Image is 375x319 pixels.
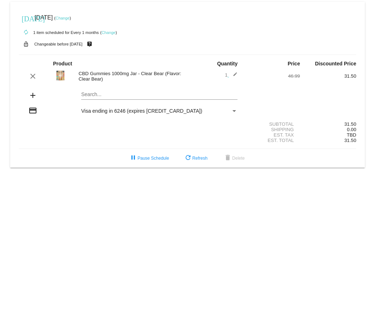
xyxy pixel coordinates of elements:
div: 31.50 [300,121,356,127]
div: CBD Gummies 1000mg Jar - Clear Bear (Flavor: Clear Bear) [75,71,188,82]
small: ( ) [100,30,117,35]
mat-icon: delete [223,154,232,163]
mat-icon: autorenew [22,28,30,37]
span: Delete [223,156,245,161]
div: Subtotal [244,121,300,127]
span: 1 [225,72,237,78]
strong: Discounted Price [315,61,356,66]
img: Clear-Bears-1000mg-1-1.jpg [53,68,67,83]
a: Change [56,16,70,20]
mat-select: Payment Method [81,108,237,114]
mat-icon: live_help [85,39,94,49]
input: Search... [81,92,237,98]
small: Changeable before [DATE] [34,42,83,46]
mat-icon: pause [129,154,138,163]
mat-icon: edit [229,72,237,81]
span: TBD [347,132,356,138]
span: Pause Schedule [129,156,169,161]
span: 31.50 [344,138,356,143]
span: Refresh [184,156,208,161]
mat-icon: clear [29,72,37,81]
button: Pause Schedule [123,152,175,165]
strong: Quantity [217,61,237,66]
mat-icon: lock_open [22,39,30,49]
button: Delete [218,152,250,165]
span: Visa ending in 6246 (expires [CREDIT_CARD_DATA]) [81,108,202,114]
span: 0.00 [347,127,356,132]
small: 1 item scheduled for Every 1 months [19,30,99,35]
strong: Price [288,61,300,66]
div: Est. Tax [244,132,300,138]
div: 31.50 [300,73,356,79]
mat-icon: add [29,91,37,100]
small: ( ) [54,16,71,20]
button: Refresh [178,152,213,165]
div: Shipping [244,127,300,132]
strong: Product [53,61,72,66]
div: Est. Total [244,138,300,143]
mat-icon: [DATE] [22,14,30,22]
mat-icon: credit_card [29,106,37,115]
mat-icon: refresh [184,154,192,163]
div: 46.99 [244,73,300,79]
a: Change [101,30,115,35]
